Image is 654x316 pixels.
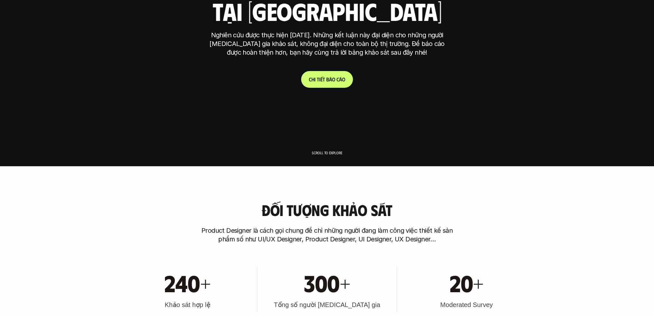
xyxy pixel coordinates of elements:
[339,76,342,82] span: á
[317,76,319,82] span: t
[262,202,392,219] h3: Đối tượng khảo sát
[336,76,339,82] span: c
[314,76,316,82] span: i
[342,76,345,82] span: o
[450,269,484,296] h1: 20+
[440,300,493,309] h3: Moderated Survey
[329,76,332,82] span: á
[309,76,311,82] span: C
[319,76,320,82] span: i
[301,71,353,88] a: Chitiếtbáocáo
[311,76,314,82] span: h
[323,76,325,82] span: t
[165,300,210,309] h3: Khảo sát hợp lệ
[198,226,456,244] p: Product Designer là cách gọi chung để chỉ những người đang làm công việc thiết kế sản phẩm số như...
[326,76,329,82] span: b
[164,269,210,296] h1: 240+
[304,269,350,296] h1: 300+
[332,76,335,82] span: o
[312,150,342,155] p: Scroll to explore
[320,76,323,82] span: ế
[274,300,380,309] h3: Tổng số người [MEDICAL_DATA] gia
[207,31,448,57] p: Nghiên cứu được thực hiện [DATE]. Những kết luận này đại diện cho những người [MEDICAL_DATA] gia ...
